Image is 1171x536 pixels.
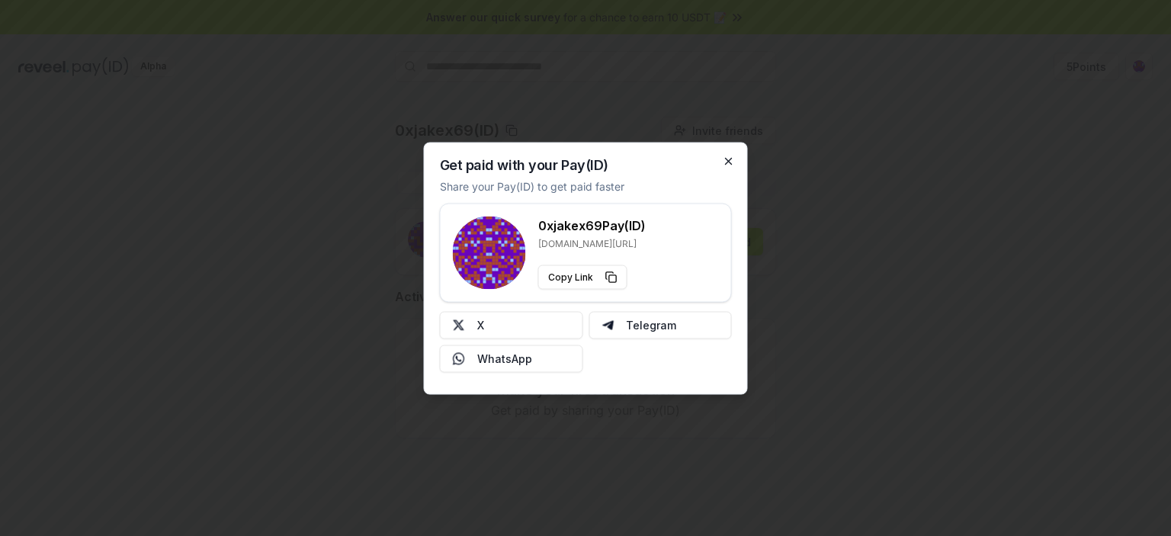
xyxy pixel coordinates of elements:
[440,158,608,172] h2: Get paid with your Pay(ID)
[538,265,627,289] button: Copy Link
[440,178,624,194] p: Share your Pay(ID) to get paid faster
[602,319,614,331] img: Telegram
[589,311,732,339] button: Telegram
[453,319,465,331] img: X
[538,237,646,249] p: [DOMAIN_NAME][URL]
[440,311,583,339] button: X
[538,216,646,234] h3: 0xjakex69 Pay(ID)
[440,345,583,372] button: WhatsApp
[453,352,465,364] img: Whatsapp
